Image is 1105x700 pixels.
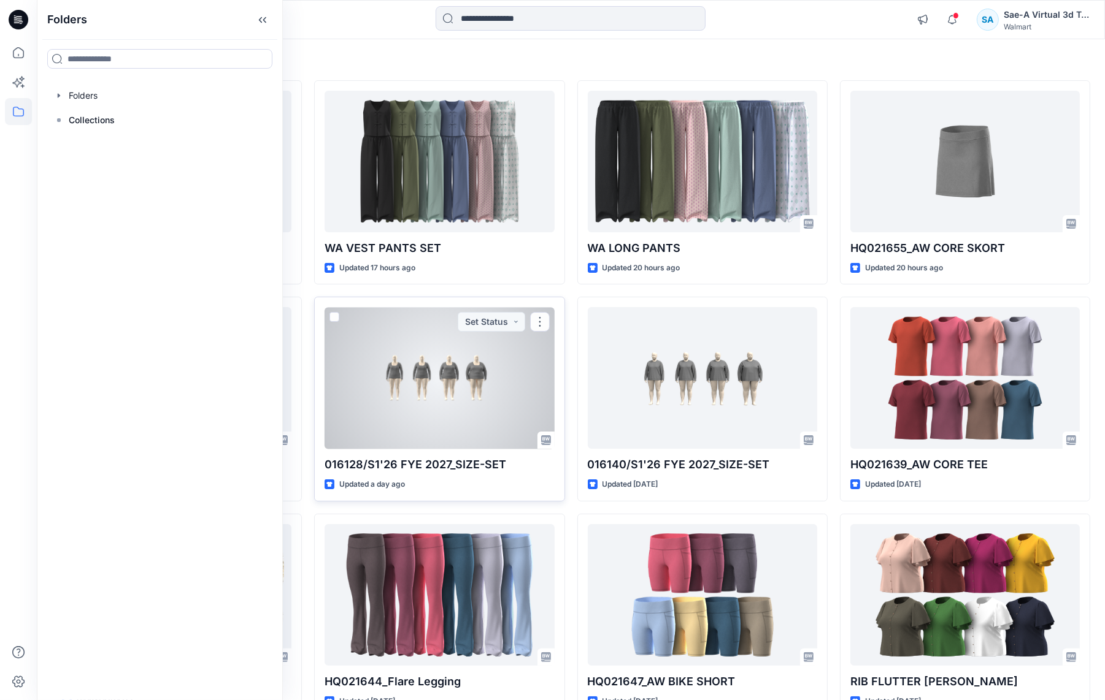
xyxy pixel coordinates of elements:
p: HQ021655_AW CORE SKORT [850,240,1080,257]
p: 016140/S1'26 FYE 2027_SIZE-SET [588,456,817,473]
p: WA LONG PANTS [588,240,817,257]
p: 016128/S1'26 FYE 2027_SIZE-SET [325,456,554,473]
a: WA LONG PANTS [588,91,817,232]
p: Updated [DATE] [603,478,658,491]
p: Updated a day ago [339,478,405,491]
div: SA [977,9,999,31]
p: Collections [69,113,115,127]
p: WA VEST PANTS SET [325,240,554,257]
div: Sae-A Virtual 3d Team [1004,7,1090,22]
p: Updated [DATE] [865,478,921,491]
a: 016140/S1'26 FYE 2027_SIZE-SET [588,307,817,449]
p: Updated 20 hours ago [865,262,943,275]
a: 016128/S1'26 FYE 2027_SIZE-SET [325,307,554,449]
a: HQ021644_Flare Legging [325,524,554,666]
a: RIB FLUTTER HENLEY [850,524,1080,666]
a: WA VEST PANTS SET [325,91,554,232]
p: RIB FLUTTER [PERSON_NAME] [850,673,1080,690]
p: Updated 17 hours ago [339,262,415,275]
a: HQ021655_AW CORE SKORT [850,91,1080,232]
h4: Styles [52,53,1090,68]
a: HQ021647_AW BIKE SHORT [588,524,817,666]
p: HQ021644_Flare Legging [325,673,554,690]
p: HQ021647_AW BIKE SHORT [588,673,817,690]
p: Updated 20 hours ago [603,262,680,275]
a: HQ021639_AW CORE TEE [850,307,1080,449]
div: Walmart [1004,22,1090,31]
p: HQ021639_AW CORE TEE [850,456,1080,473]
